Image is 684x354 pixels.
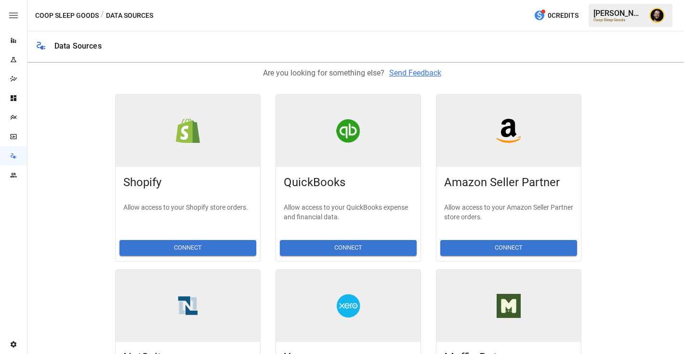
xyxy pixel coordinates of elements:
[35,10,99,22] button: Coop Sleep Goods
[54,41,102,51] div: Data Sources
[336,294,360,318] div: Xero
[263,67,441,79] p: Are you looking for something else?
[444,202,573,227] p: Allow access to your Amazon Seller Partner store orders.
[176,294,200,318] div: NetSuite
[644,2,671,29] button: Ciaran Nugent
[444,175,573,199] div: Amazon Seller Partner
[336,119,360,143] div: QuickBooks
[119,240,256,256] button: Connect
[284,202,413,227] p: Allow access to your QuickBooks expense and financial data.
[497,119,521,143] div: Amazon Seller Partner
[384,68,441,77] span: Send Feedback
[440,240,577,256] button: Connect
[548,10,579,22] span: 0 Credits
[593,18,644,22] div: Coop Sleep Goods
[497,294,521,318] div: Muffin Data
[649,8,665,23] img: Ciaran Nugent
[123,202,252,227] p: Allow access to your Shopify store orders.
[280,240,417,256] button: Connect
[593,9,644,18] div: [PERSON_NAME]
[284,175,413,199] div: QuickBooks
[176,119,200,143] div: Shopify
[123,175,252,199] div: Shopify
[101,10,104,22] div: /
[530,7,582,25] button: 0Credits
